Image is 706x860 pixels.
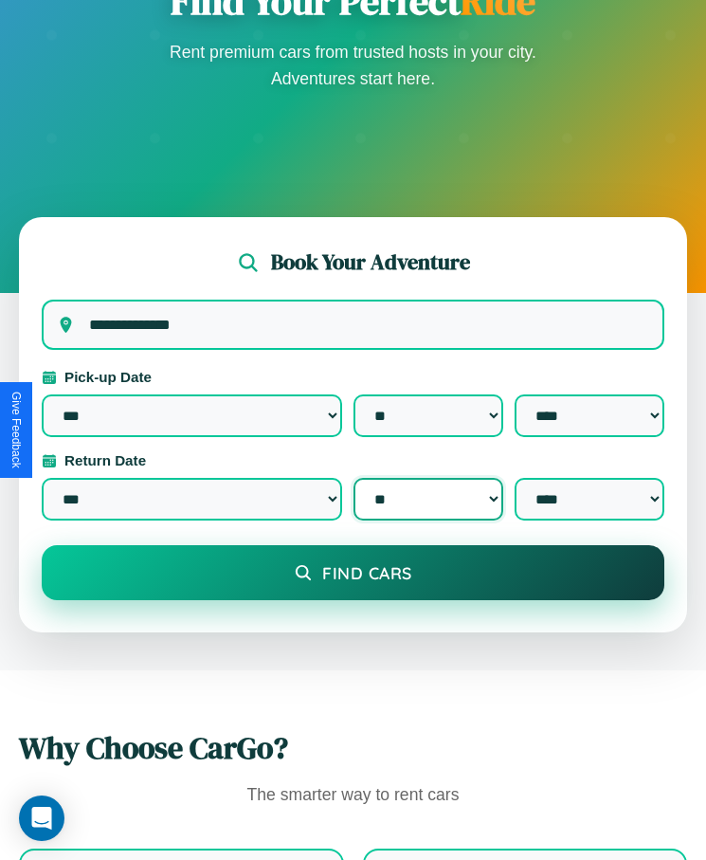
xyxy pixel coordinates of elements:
label: Pick-up Date [42,369,664,385]
div: Give Feedback [9,392,23,468]
h2: Why Choose CarGo? [19,727,687,769]
label: Return Date [42,452,664,468]
button: Find Cars [42,545,664,600]
h2: Book Your Adventure [271,247,470,277]
div: Open Intercom Messenger [19,796,64,841]
p: Rent premium cars from trusted hosts in your city. Adventures start here. [164,39,543,92]
p: The smarter way to rent cars [19,780,687,811]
